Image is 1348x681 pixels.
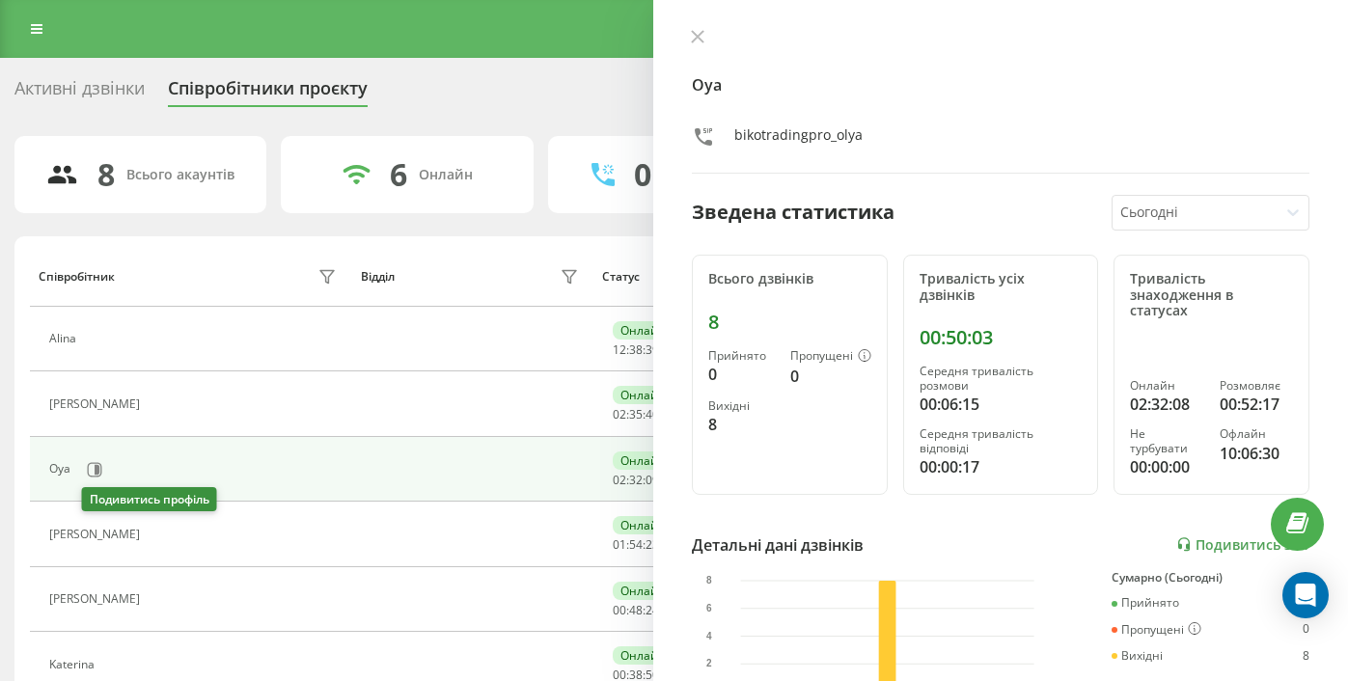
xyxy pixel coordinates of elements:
div: Всього дзвінків [708,271,871,287]
div: Пропущені [1112,622,1201,638]
div: Тривалість знаходження в статусах [1130,271,1293,319]
div: : : [613,604,659,617]
div: 8 [708,311,871,334]
span: 24 [646,602,659,618]
span: 40 [646,406,659,422]
span: 09 [646,472,659,488]
div: : : [613,408,659,422]
div: Онлайн [613,646,674,665]
div: Онлайн [613,386,674,404]
h4: Oya [692,73,1309,96]
div: Oya [49,462,75,476]
div: 8 [97,156,115,193]
div: 8 [708,413,775,436]
span: 12 [613,341,626,358]
div: Онлайн [613,582,674,600]
div: bikotradingpro_olya [734,125,863,153]
div: 8 [1303,649,1309,663]
div: Онлайн [613,321,674,340]
div: Не турбувати [1130,427,1203,455]
span: 02 [613,406,626,422]
text: 2 [706,658,712,668]
div: Alina [49,332,81,345]
div: Прийнято [1112,596,1179,610]
div: Тривалість усіх дзвінків [920,271,1083,304]
span: 39 [646,341,659,358]
span: 23 [646,536,659,553]
text: 8 [706,575,712,586]
div: Відділ [361,270,395,284]
span: 01 [613,536,626,553]
text: 6 [706,603,712,613]
span: 00 [613,602,626,618]
div: Онлайн [1130,379,1203,393]
div: 10:06:30 [1220,442,1293,465]
div: Співробітник [39,270,115,284]
div: Open Intercom Messenger [1282,572,1329,618]
div: Розмовляє [1220,379,1293,393]
span: 32 [629,472,643,488]
div: 00:00:00 [1130,455,1203,478]
div: [PERSON_NAME] [49,397,145,411]
div: Вихідні [708,399,775,413]
div: 0 [790,365,871,388]
div: Сумарно (Сьогодні) [1112,571,1309,585]
span: 35 [629,406,643,422]
span: 54 [629,536,643,553]
div: Подивитись профіль [82,487,217,511]
div: Онлайн [419,167,473,183]
span: 38 [629,341,643,358]
div: 0 [708,363,775,386]
div: : : [613,343,659,357]
div: [PERSON_NAME] [49,528,145,541]
div: Онлайн [613,451,674,470]
span: 48 [629,602,643,618]
div: Зведена статистика [692,198,894,227]
text: 4 [706,631,712,641]
div: Пропущені [790,349,871,365]
div: 00:50:03 [920,326,1083,349]
div: Всього акаунтів [126,167,234,183]
div: Активні дзвінки [14,78,145,108]
div: Співробітники проєкту [168,78,368,108]
div: : : [613,474,659,487]
div: Офлайн [1220,427,1293,441]
div: Середня тривалість відповіді [920,427,1083,455]
span: 02 [613,472,626,488]
div: Середня тривалість розмови [920,365,1083,393]
div: 6 [390,156,407,193]
div: Вихідні [1112,649,1163,663]
div: 0 [634,156,651,193]
div: Прийнято [708,349,775,363]
div: Katerina [49,658,99,671]
div: 0 [1303,622,1309,638]
div: Статус [602,270,640,284]
div: [PERSON_NAME] [49,592,145,606]
div: Онлайн [613,516,674,534]
a: Подивитись звіт [1176,536,1309,553]
div: Детальні дані дзвінків [692,533,864,557]
div: 00:06:15 [920,393,1083,416]
div: 00:00:17 [920,455,1083,478]
div: 00:52:17 [1220,393,1293,416]
div: 02:32:08 [1130,393,1203,416]
div: : : [613,538,659,552]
